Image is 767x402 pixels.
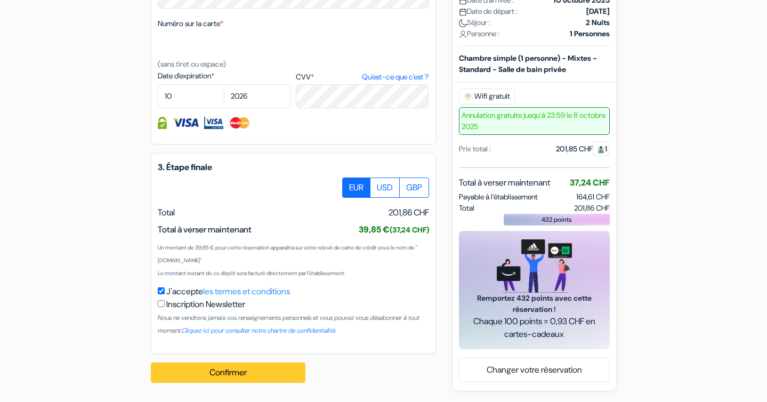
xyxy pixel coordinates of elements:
b: Chambre simple (1 personne) - Mixtes - Standard - Salle de bain privée [459,53,597,74]
span: Total à verser maintenant [459,176,550,189]
img: gift_card_hero_new.png [497,239,572,293]
span: 37,24 CHF [570,176,610,188]
span: Date de départ : [459,5,518,17]
img: Master Card [229,117,251,129]
label: Inscription Newsletter [166,298,245,311]
img: guest.svg [597,145,605,153]
strong: [DATE] [586,5,610,17]
h5: 3. Étape finale [158,162,429,172]
small: Un montant de 39,85 € pour cette réservation apparaîtra sur votre relevé de carte de crédit sous ... [158,244,417,264]
img: moon.svg [459,19,467,27]
span: 201,86 CHF [389,206,429,219]
a: Qu'est-ce que c'est ? [362,71,429,83]
label: Numéro sur la carte [158,18,223,29]
strong: 1 Personnes [570,28,610,39]
label: CVV [296,71,429,83]
span: Chaque 100 points = 0,93 CHF en cartes-cadeaux [472,315,597,341]
label: GBP [399,178,429,198]
span: Annulation gratuite jusqu’à 23:59 le 8 octobre 2025 [459,107,610,134]
img: free_wifi.svg [464,92,472,100]
small: (sans tiret ou espace) [158,59,226,69]
div: Basic radio toggle button group [343,178,429,198]
span: Personne : [459,28,499,39]
span: Total [158,207,175,218]
img: Visa Electron [204,117,223,129]
small: (37,24 CHF) [390,225,429,235]
img: calendar.svg [459,7,467,15]
label: J'accepte [166,285,290,298]
span: 432 points [542,214,572,224]
div: Prix total : [459,143,491,154]
span: Wifi gratuit [459,88,515,104]
span: Total [459,202,474,213]
span: 164,61 CHF [576,191,610,201]
small: Nous ne vendrons jamais vos renseignements personnels et vous pouvez vous désabonner à tout moment. [158,313,419,335]
img: Information de carte de crédit entièrement encryptée et sécurisée [158,117,167,129]
img: user_icon.svg [459,30,467,38]
div: 201,85 CHF [556,143,610,154]
span: Remportez 432 points avec cette réservation ! [472,293,597,315]
button: Confirmer [151,363,305,383]
span: 1 [593,141,610,156]
span: Payable à l’établissement [459,191,538,202]
span: 39,85 € [359,224,429,235]
span: Total à verser maintenant [158,224,252,235]
img: Visa [172,117,199,129]
strong: 2 Nuits [586,17,610,28]
span: 201,86 CHF [574,202,610,213]
label: Date d'expiration [158,70,290,82]
label: EUR [342,178,370,198]
span: Séjour : [459,17,490,28]
a: les termes et conditions [203,286,290,297]
small: Le montant restant de ce dépôt sera facturé directement par l'établissement. [158,270,345,277]
label: USD [370,178,400,198]
a: Cliquez ici pour consulter notre chartre de confidentialité. [182,326,336,335]
a: Changer votre réservation [459,360,609,380]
